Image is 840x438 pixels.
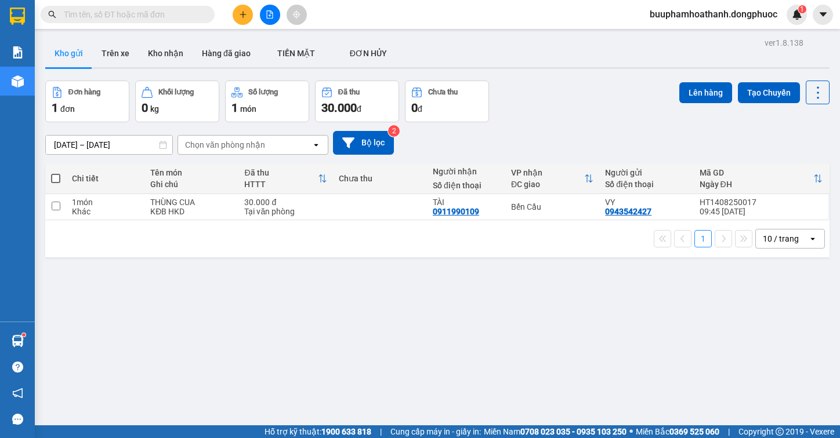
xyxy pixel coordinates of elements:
[694,163,828,194] th: Toggle SortBy
[92,39,139,67] button: Trên xe
[12,414,23,425] span: message
[321,101,357,115] span: 30.000
[238,163,332,194] th: Toggle SortBy
[48,10,56,19] span: search
[776,428,784,436] span: copyright
[46,136,172,154] input: Select a date range.
[679,82,732,103] button: Lên hàng
[277,49,315,58] span: TIỀN MẶT
[287,5,307,25] button: aim
[390,425,481,438] span: Cung cấp máy in - giấy in:
[233,5,253,25] button: plus
[765,36,803,49] div: ver 1.8.138
[818,9,828,20] span: caret-down
[605,207,651,216] div: 0943542427
[150,198,233,207] div: THÙNG CUA
[433,181,499,190] div: Số điện thoại
[244,207,327,216] div: Tại văn phòng
[511,168,584,177] div: VP nhận
[225,81,309,122] button: Số lượng1món
[520,427,627,436] strong: 0708 023 035 - 0935 103 250
[139,39,193,67] button: Kho nhận
[265,425,371,438] span: Hỗ trợ kỹ thuật:
[357,104,361,114] span: đ
[244,198,327,207] div: 30.000 đ
[150,207,233,216] div: KĐB HKD
[700,207,823,216] div: 09:45 [DATE]
[505,163,599,194] th: Toggle SortBy
[10,8,25,25] img: logo-vxr
[150,180,233,189] div: Ghi chú
[511,180,584,189] div: ĐC giao
[605,168,687,177] div: Người gửi
[248,88,278,96] div: Số lượng
[158,88,194,96] div: Khối lượng
[433,207,479,216] div: 0911990109
[12,335,24,347] img: warehouse-icon
[315,81,399,122] button: Đã thu30.000đ
[231,101,238,115] span: 1
[813,5,833,25] button: caret-down
[333,131,394,155] button: Bộ lọc
[763,233,799,244] div: 10 / trang
[700,168,813,177] div: Mã GD
[68,88,100,96] div: Đơn hàng
[45,81,129,122] button: Đơn hàng1đơn
[72,174,139,183] div: Chi tiết
[240,104,256,114] span: món
[150,168,233,177] div: Tên món
[260,5,280,25] button: file-add
[150,104,159,114] span: kg
[12,362,23,373] span: question-circle
[484,425,627,438] span: Miền Nam
[433,198,499,207] div: TÀI
[433,167,499,176] div: Người nhận
[321,427,371,436] strong: 1900 633 818
[738,82,800,103] button: Tạo Chuyến
[312,140,321,149] svg: open
[388,125,400,137] sup: 2
[405,81,489,122] button: Chưa thu0đ
[605,180,687,189] div: Số điện thoại
[239,10,247,19] span: plus
[800,5,804,13] span: 1
[339,174,421,183] div: Chưa thu
[798,5,806,13] sup: 1
[52,101,58,115] span: 1
[72,198,139,207] div: 1 món
[142,101,148,115] span: 0
[193,39,260,67] button: Hàng đã giao
[808,234,817,243] svg: open
[700,180,813,189] div: Ngày ĐH
[380,425,382,438] span: |
[605,198,687,207] div: VY
[640,7,787,21] span: buuphamhoathanh.dongphuoc
[12,75,24,87] img: warehouse-icon
[244,180,317,189] div: HTTT
[72,207,139,216] div: Khác
[792,9,802,20] img: icon-new-feature
[418,104,422,114] span: đ
[64,8,201,21] input: Tìm tên, số ĐT hoặc mã đơn
[244,168,317,177] div: Đã thu
[669,427,719,436] strong: 0369 525 060
[266,10,274,19] span: file-add
[350,49,387,58] span: ĐƠN HỦY
[700,198,823,207] div: HT1408250017
[12,46,24,59] img: solution-icon
[338,88,360,96] div: Đã thu
[511,202,593,211] div: Bến Cầu
[60,104,75,114] span: đơn
[22,333,26,337] sup: 1
[135,81,219,122] button: Khối lượng0kg
[636,425,719,438] span: Miền Bắc
[45,39,92,67] button: Kho gửi
[292,10,300,19] span: aim
[411,101,418,115] span: 0
[12,388,23,399] span: notification
[694,230,712,247] button: 1
[629,429,633,434] span: ⚪️
[185,139,265,151] div: Chọn văn phòng nhận
[728,425,730,438] span: |
[428,88,458,96] div: Chưa thu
